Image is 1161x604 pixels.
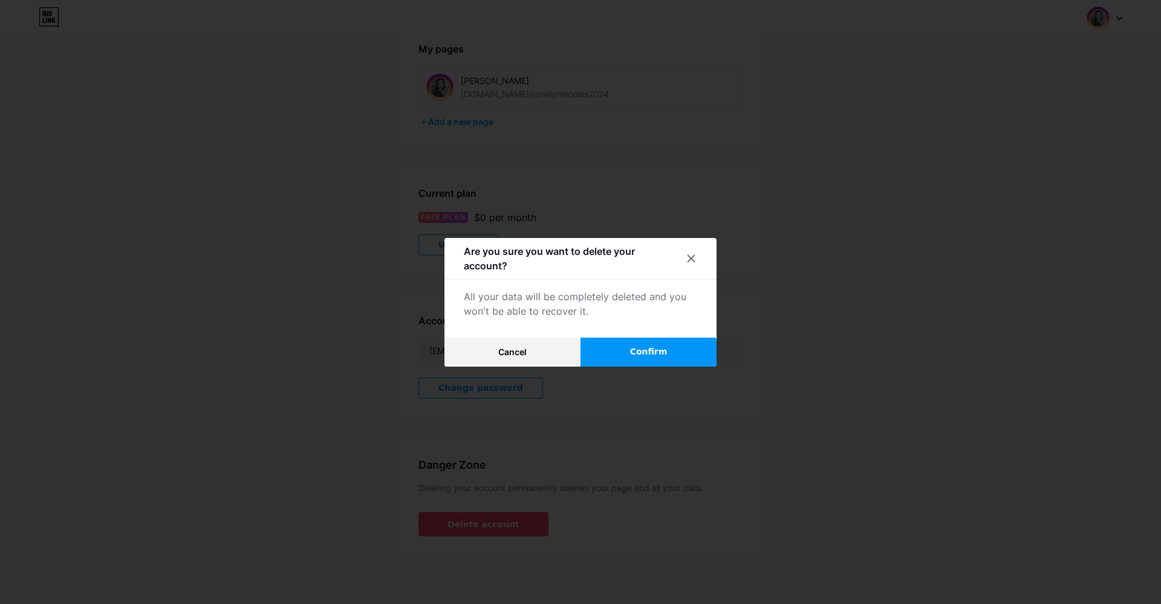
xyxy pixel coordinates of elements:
[464,289,697,318] div: All your data will be completely deleted and you won't be able to recover it.
[464,244,680,273] div: Are you sure you want to delete your account?
[498,347,527,357] span: Cancel
[630,345,668,358] span: Confirm
[580,338,717,367] button: Confirm
[444,338,580,367] button: Cancel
